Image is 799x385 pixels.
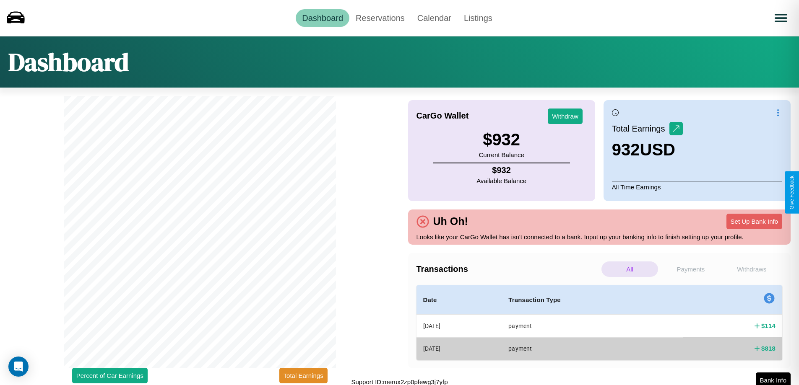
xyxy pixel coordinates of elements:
[349,9,411,27] a: Reservations
[416,111,469,121] h4: CarGo Wallet
[479,149,524,160] p: Current Balance
[476,175,526,186] p: Available Balance
[548,109,583,124] button: Withdraw
[279,368,328,383] button: Total Earnings
[761,321,776,330] h4: $ 114
[411,9,458,27] a: Calendar
[416,315,502,338] th: [DATE]
[502,315,683,338] th: payment
[423,295,495,305] h4: Date
[612,181,782,193] p: All Time Earnings
[476,165,526,175] h4: $ 932
[72,368,148,383] button: Percent of Car Earnings
[416,285,783,360] table: simple table
[726,214,782,229] button: Set Up Bank Info
[416,264,599,274] h4: Transactions
[789,176,795,209] div: Give Feedback
[416,337,502,359] th: [DATE]
[508,295,676,305] h4: Transaction Type
[612,140,683,159] h3: 932 USD
[724,261,780,277] p: Withdraws
[296,9,349,27] a: Dashboard
[769,6,793,30] button: Open menu
[612,121,669,136] p: Total Earnings
[502,337,683,359] th: payment
[601,261,658,277] p: All
[479,130,524,149] h3: $ 932
[8,357,29,377] div: Open Intercom Messenger
[416,231,783,243] p: Looks like your CarGo Wallet has isn't connected to a bank. Input up your banking info to finish ...
[458,9,499,27] a: Listings
[662,261,719,277] p: Payments
[8,45,129,79] h1: Dashboard
[429,215,472,227] h4: Uh Oh!
[761,344,776,353] h4: $ 818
